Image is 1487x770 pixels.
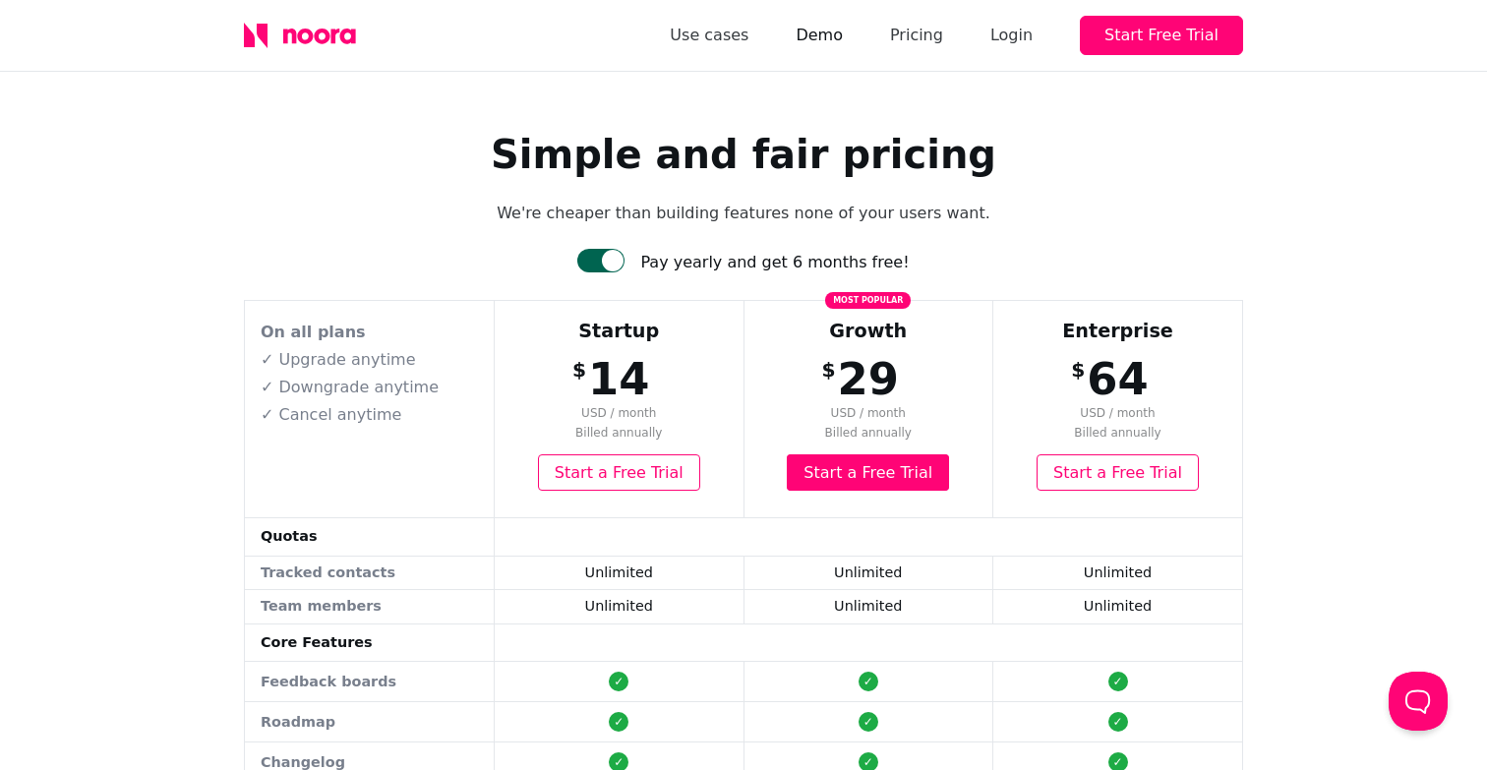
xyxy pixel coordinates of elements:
[609,712,628,732] div: ✓
[1389,672,1448,731] iframe: Help Scout Beacon - Open
[859,672,878,691] div: ✓
[261,348,478,372] p: ✓ Upgrade anytime
[1080,16,1243,55] button: Start Free Trial
[838,353,899,405] span: 29
[496,404,743,422] span: USD / month
[495,556,744,590] td: Unlimited
[1108,712,1128,732] div: ✓
[640,249,909,276] div: Pay yearly and get 6 months free!
[245,702,495,742] td: Roadmap
[796,22,843,49] a: Demo
[244,131,1243,178] h1: Simple and fair pricing
[993,556,1243,590] td: Unlimited
[670,22,748,49] a: Use cases
[822,355,836,385] span: $
[1071,355,1085,385] span: $
[994,318,1241,346] div: Enterprise
[244,202,1243,225] p: We're cheaper than building features none of your users want.
[538,454,700,491] a: Start a Free Trial
[588,353,649,405] span: 14
[994,424,1241,442] span: Billed annually
[495,590,744,624] td: Unlimited
[745,318,992,346] div: Growth
[572,355,586,385] span: $
[994,404,1241,422] span: USD / month
[990,22,1033,49] div: Login
[787,454,949,491] a: Start a Free Trial
[245,556,495,590] td: Tracked contacts
[261,323,366,341] strong: On all plans
[743,556,993,590] td: Unlimited
[1108,672,1128,691] div: ✓
[245,517,495,556] td: Quotas
[743,590,993,624] td: Unlimited
[993,590,1243,624] td: Unlimited
[745,404,992,422] span: USD / month
[261,376,478,399] p: ✓ Downgrade anytime
[261,403,478,427] p: ✓ Cancel anytime
[245,662,495,702] td: Feedback boards
[609,672,628,691] div: ✓
[245,590,495,624] td: Team members
[496,318,743,346] div: Startup
[1037,454,1199,491] a: Start a Free Trial
[825,292,911,309] span: Most popular
[1087,353,1148,405] span: 64
[859,712,878,732] div: ✓
[890,22,943,49] a: Pricing
[745,424,992,442] span: Billed annually
[245,623,495,662] td: Core Features
[496,424,743,442] span: Billed annually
